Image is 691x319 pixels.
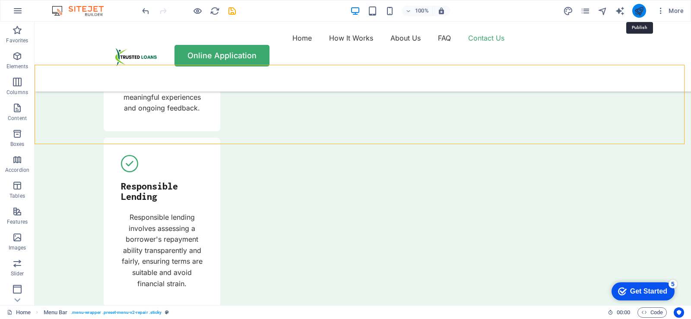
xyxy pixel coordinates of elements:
button: save [227,6,237,16]
button: pages [580,6,591,16]
button: navigator [598,6,608,16]
a: Click to cancel selection. Double-click to open Pages [7,307,31,318]
h6: Session time [608,307,631,318]
span: Click to select. Double-click to edit [44,307,68,318]
span: Code [641,307,663,318]
button: Code [637,307,667,318]
button: Usercentrics [674,307,684,318]
div: Get Started 5 items remaining, 0% complete [7,4,70,22]
p: Accordion [5,167,29,174]
span: : [623,309,624,316]
p: Slider [11,270,24,277]
p: Boxes [10,141,25,148]
button: More [653,4,687,18]
i: This element is a customizable preset [165,310,169,315]
p: Images [9,244,26,251]
i: Design (Ctrl+Alt+Y) [563,6,573,16]
p: Elements [6,63,29,70]
p: Features [7,218,28,225]
div: Get Started [25,9,63,17]
i: Navigator [598,6,608,16]
i: AI Writer [615,6,625,16]
button: publish [632,4,646,18]
h6: 100% [415,6,429,16]
p: Columns [6,89,28,96]
nav: breadcrumb [44,307,169,318]
span: 00 00 [617,307,630,318]
button: text_generator [615,6,625,16]
button: reload [209,6,220,16]
i: Reload page [210,6,220,16]
span: . menu-wrapper .preset-menu-v2-repair .sticky [71,307,162,318]
div: 5 [64,2,73,10]
button: design [563,6,574,16]
span: More [656,6,684,15]
p: Tables [10,193,25,199]
button: undo [140,6,151,16]
p: Content [8,115,27,122]
i: Undo: Change link (Ctrl+Z) [141,6,151,16]
i: Pages (Ctrl+Alt+S) [580,6,590,16]
p: Favorites [6,37,28,44]
i: Save (Ctrl+S) [227,6,237,16]
i: On resize automatically adjust zoom level to fit chosen device. [437,7,445,15]
img: Editor Logo [50,6,114,16]
button: 100% [402,6,433,16]
button: Click here to leave preview mode and continue editing [192,6,203,16]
